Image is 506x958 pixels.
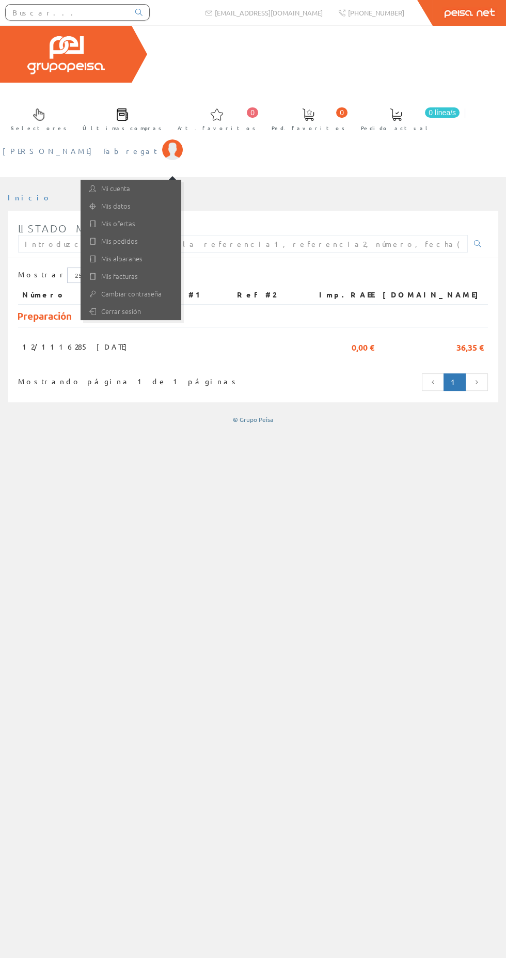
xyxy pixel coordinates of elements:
[8,415,498,424] div: © Grupo Peisa
[72,100,167,137] a: Últimas compras
[81,285,181,303] a: Cambiar contraseña
[18,235,468,253] input: Introduzca parte o toda la referencia1, referencia2, número, fecha(dd/mm/yy) o rango de fechas(dd...
[83,123,162,133] span: Últimas compras
[444,373,466,391] a: Página actual
[97,338,132,355] span: [DATE]
[361,123,431,133] span: Pedido actual
[156,286,233,304] th: Ref #1
[11,123,67,133] span: Selectores
[1,100,72,137] a: Selectores
[425,107,460,118] span: 0 línea/s
[67,268,108,283] select: Mostrar
[18,268,108,283] label: Mostrar
[422,373,445,391] a: Página anterior
[22,338,88,355] span: 12/1116285
[215,8,323,17] span: [EMAIL_ADDRESS][DOMAIN_NAME]
[3,146,157,156] span: [PERSON_NAME] Fabregat
[456,338,484,355] span: 36,35 €
[8,193,52,202] a: Inicio
[233,286,301,304] th: Ref #2
[465,373,488,391] a: Página siguiente
[378,286,488,304] th: [DOMAIN_NAME]
[247,107,258,118] span: 0
[6,5,129,20] input: Buscar...
[27,36,105,74] img: Grupo Peisa
[81,250,181,268] a: Mis albaranes
[18,286,92,304] th: Número
[3,137,183,147] a: [PERSON_NAME] Fabregat
[81,268,181,285] a: Mis facturas
[336,107,347,118] span: 0
[81,303,181,320] a: Cerrar sesión
[81,180,181,197] a: Mi cuenta
[81,197,181,215] a: Mis datos
[18,372,205,387] div: Mostrando página 1 de 1 páginas
[18,222,154,234] span: Listado mis pedidos
[178,123,256,133] span: Art. favoritos
[17,309,72,322] span: Preparación
[352,338,374,355] span: 0,00 €
[272,123,345,133] span: Ped. favoritos
[301,286,378,304] th: Imp.RAEE
[81,215,181,232] a: Mis ofertas
[81,232,181,250] a: Mis pedidos
[348,8,404,17] span: [PHONE_NUMBER]
[18,268,488,286] div: de 1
